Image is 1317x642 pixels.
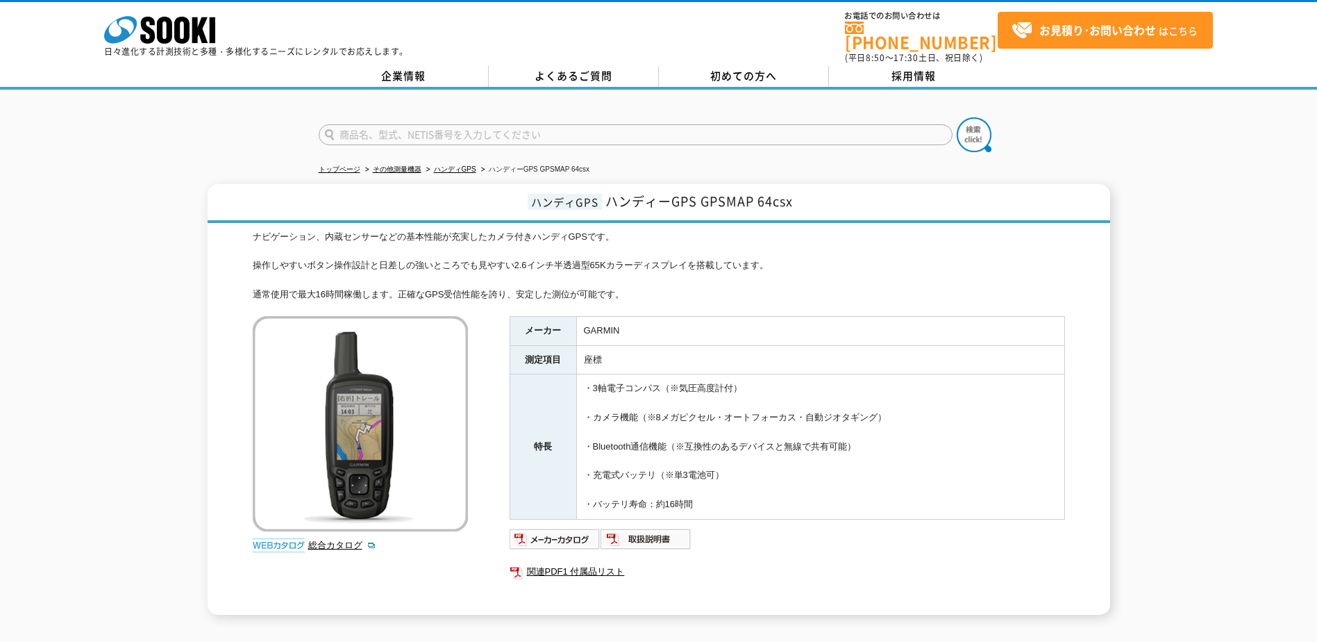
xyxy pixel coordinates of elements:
[845,12,998,20] span: お電話でのお問い合わせは
[601,537,691,548] a: 取扱説明書
[510,345,576,374] th: 測定項目
[894,51,918,64] span: 17:30
[510,316,576,345] th: メーカー
[1012,20,1198,41] span: はこちら
[845,22,998,50] a: [PHONE_NUMBER]
[866,51,885,64] span: 8:50
[576,316,1064,345] td: GARMIN
[253,316,468,532] img: ハンディーGPS GPSMAP 64csx
[510,563,1065,581] a: 関連PDF1 付属品リスト
[845,51,982,64] span: (平日 ～ 土日、祝日除く)
[510,374,576,519] th: 特長
[308,540,376,550] a: 総合カタログ
[510,528,601,550] img: メーカーカタログ
[576,374,1064,519] td: ・3軸電子コンパス（※気圧高度計付） ・カメラ機能（※8メガピクセル・オートフォーカス・自動ジオタギング） ・Bluetooth通信機能（※互換性のあるデバイスと無線で共有可能） ・充電式バッテ...
[576,345,1064,374] td: 座標
[253,230,1065,302] div: ナビゲーション、内蔵センサーなどの基本性能が充実したカメラ付きハンディGPSです。 操作しやすいボタン操作設計と日差しの強いところでも見やすい2.6インチ半透過型65Kカラーディスプレイを搭載し...
[829,66,999,87] a: 採用情報
[373,165,421,173] a: その他測量機器
[319,124,953,145] input: 商品名、型式、NETIS番号を入力してください
[489,66,659,87] a: よくあるご質問
[319,165,360,173] a: トップページ
[998,12,1213,49] a: お見積り･お問い合わせはこちら
[253,538,305,552] img: webカタログ
[601,528,691,550] img: 取扱説明書
[478,163,589,177] li: ハンディーGPS GPSMAP 64csx
[659,66,829,87] a: 初めての方へ
[319,66,489,87] a: 企業情報
[528,194,602,210] span: ハンディGPS
[957,117,991,152] img: btn_search.png
[510,537,601,548] a: メーカーカタログ
[434,165,476,173] a: ハンディGPS
[104,47,408,56] p: 日々進化する計測技術と多種・多様化するニーズにレンタルでお応えします。
[605,192,793,211] span: ハンディーGPS GPSMAP 64csx
[1039,22,1156,38] strong: お見積り･お問い合わせ
[710,68,777,83] span: 初めての方へ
